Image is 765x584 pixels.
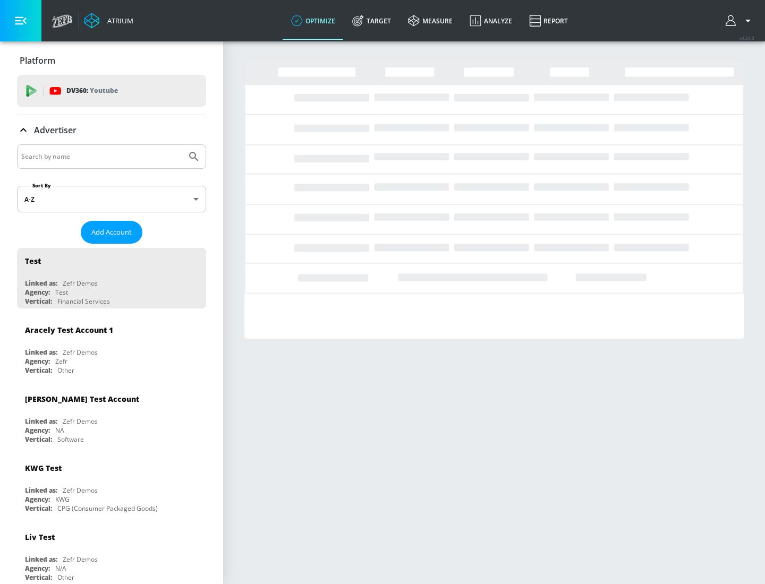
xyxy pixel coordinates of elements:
[25,435,52,444] div: Vertical:
[461,2,521,40] a: Analyze
[55,357,67,366] div: Zefr
[25,394,139,404] div: [PERSON_NAME] Test Account
[57,504,158,513] div: CPG (Consumer Packaged Goods)
[521,2,576,40] a: Report
[17,115,206,145] div: Advertiser
[25,426,50,435] div: Agency:
[63,279,98,288] div: Zefr Demos
[55,426,64,435] div: NA
[739,35,754,41] span: v 4.24.0
[20,55,55,66] p: Platform
[57,366,74,375] div: Other
[25,564,50,573] div: Agency:
[66,85,118,97] p: DV360:
[25,486,57,495] div: Linked as:
[84,13,133,29] a: Atrium
[17,386,206,446] div: [PERSON_NAME] Test AccountLinked as:Zefr DemosAgency:NAVertical:Software
[91,226,132,238] span: Add Account
[25,297,52,306] div: Vertical:
[17,455,206,516] div: KWG TestLinked as:Zefr DemosAgency:KWGVertical:CPG (Consumer Packaged Goods)
[17,46,206,75] div: Platform
[63,555,98,564] div: Zefr Demos
[57,435,84,444] div: Software
[17,186,206,212] div: A-Z
[399,2,461,40] a: measure
[57,297,110,306] div: Financial Services
[90,85,118,96] p: Youtube
[55,564,66,573] div: N/A
[17,75,206,107] div: DV360: Youtube
[25,357,50,366] div: Agency:
[25,495,50,504] div: Agency:
[25,279,57,288] div: Linked as:
[103,16,133,25] div: Atrium
[25,532,55,542] div: Liv Test
[25,256,41,266] div: Test
[55,495,70,504] div: KWG
[17,248,206,308] div: TestLinked as:Zefr DemosAgency:TestVertical:Financial Services
[25,463,62,473] div: KWG Test
[17,317,206,377] div: Aracely Test Account 1Linked as:Zefr DemosAgency:ZefrVertical:Other
[81,221,142,244] button: Add Account
[30,182,53,189] label: Sort By
[34,124,76,136] p: Advertiser
[63,417,98,426] div: Zefr Demos
[283,2,344,40] a: optimize
[25,555,57,564] div: Linked as:
[57,573,74,582] div: Other
[25,417,57,426] div: Linked as:
[25,573,52,582] div: Vertical:
[55,288,68,297] div: Test
[21,150,182,164] input: Search by name
[25,504,52,513] div: Vertical:
[25,366,52,375] div: Vertical:
[344,2,399,40] a: Target
[63,348,98,357] div: Zefr Demos
[25,288,50,297] div: Agency:
[25,325,113,335] div: Aracely Test Account 1
[25,348,57,357] div: Linked as:
[63,486,98,495] div: Zefr Demos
